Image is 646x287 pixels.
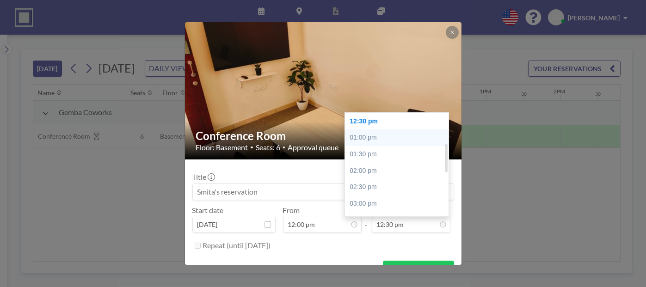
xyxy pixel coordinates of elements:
[345,129,453,146] div: 01:00 pm
[288,143,339,152] span: Approval queue
[345,113,453,130] div: 12:30 pm
[365,209,368,229] span: -
[251,144,254,151] span: •
[192,206,224,215] label: Start date
[345,146,453,163] div: 01:30 pm
[345,195,453,212] div: 03:00 pm
[283,144,286,150] span: •
[345,212,453,228] div: 03:30 pm
[196,129,451,143] h2: Conference Room
[196,143,248,152] span: Floor: Basement
[283,206,300,215] label: From
[192,172,214,182] label: Title
[383,261,454,277] button: BOOKING REQUEST
[256,143,281,152] span: Seats: 6
[193,184,454,200] input: Smita's reservation
[345,163,453,179] div: 02:00 pm
[345,179,453,195] div: 02:30 pm
[203,241,271,250] label: Repeat (until [DATE])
